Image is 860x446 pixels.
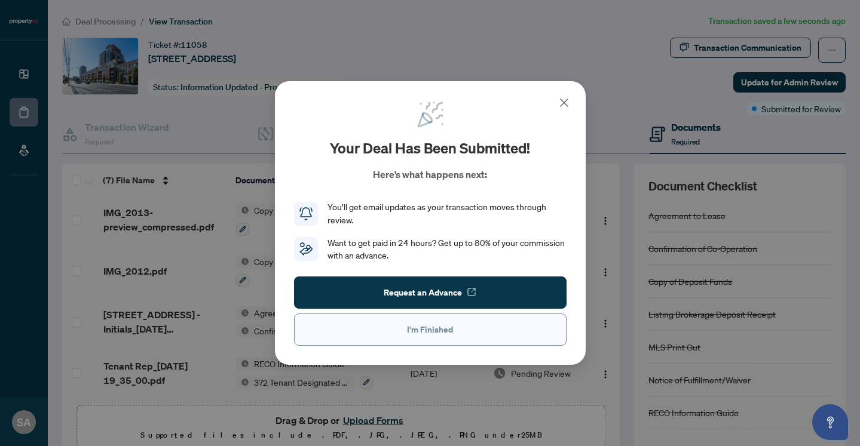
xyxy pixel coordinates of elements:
button: Request an Advance [294,276,567,309]
div: Want to get paid in 24 hours? Get up to 80% of your commission with an advance. [328,236,567,263]
span: I'm Finished [407,320,453,339]
h2: Your deal has been submitted! [330,139,530,158]
button: I'm Finished [294,313,567,346]
button: Open asap [812,404,848,440]
div: You’ll get email updates as your transaction moves through review. [328,201,567,227]
span: Request an Advance [384,283,462,302]
p: Here’s what happens next: [373,167,487,182]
